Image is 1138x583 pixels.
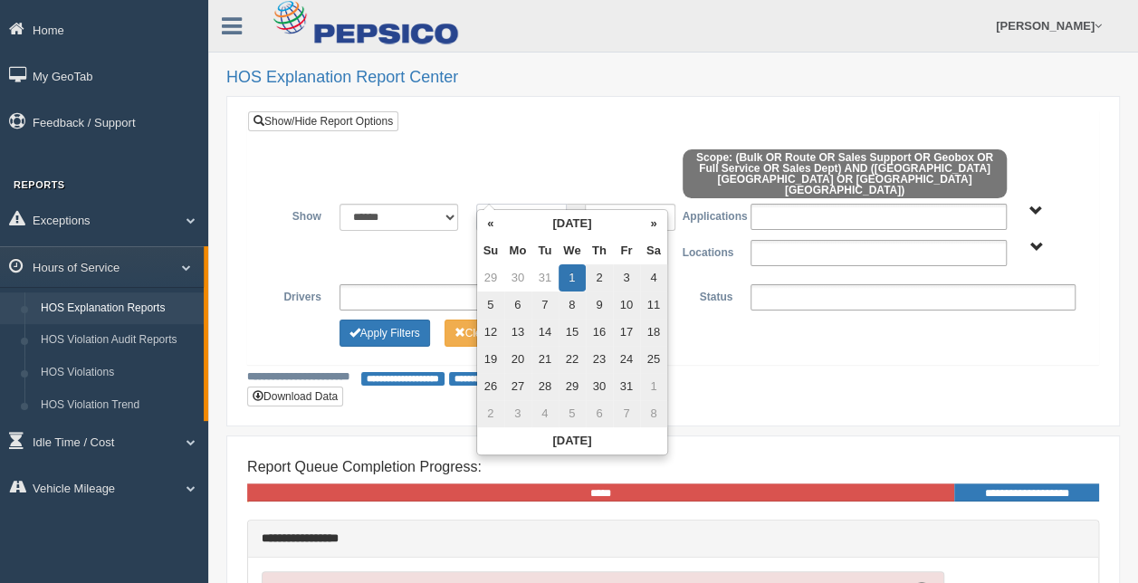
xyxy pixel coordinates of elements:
td: 8 [559,291,586,319]
td: 13 [504,319,531,346]
h4: Report Queue Completion Progress: [247,459,1099,475]
td: 26 [477,373,504,400]
th: Th [586,237,613,264]
span: Scope: (Bulk OR Route OR Sales Support OR Geobox OR Full Service OR Sales Dept) AND ([GEOGRAPHIC_... [683,149,1008,198]
th: Su [477,237,504,264]
th: Mo [504,237,531,264]
td: 7 [531,291,559,319]
th: Sa [640,237,667,264]
td: 18 [640,319,667,346]
td: 5 [477,291,504,319]
label: Drivers [262,284,330,306]
td: 19 [477,346,504,373]
td: 25 [640,346,667,373]
a: HOS Violations [33,357,204,389]
td: 14 [531,319,559,346]
td: 6 [504,291,531,319]
td: 4 [640,264,667,291]
td: 7 [613,400,640,427]
a: HOS Violation Trend [33,389,204,422]
td: 21 [531,346,559,373]
td: 29 [559,373,586,400]
td: 4 [531,400,559,427]
td: 27 [504,373,531,400]
th: [DATE] [504,210,640,237]
td: 12 [477,319,504,346]
td: 3 [504,400,531,427]
td: 5 [559,400,586,427]
label: Applications [673,204,741,225]
a: HOS Explanation Reports [33,292,204,325]
td: 1 [640,373,667,400]
th: [DATE] [477,427,667,454]
button: Download Data [247,387,343,406]
td: 15 [559,319,586,346]
td: 9 [586,291,613,319]
td: 10 [613,291,640,319]
label: Locations [674,240,742,262]
label: Status [673,284,741,306]
td: 2 [477,400,504,427]
td: 2 [586,264,613,291]
th: « [477,210,504,237]
td: 30 [586,373,613,400]
a: Show/Hide Report Options [248,111,398,131]
td: 22 [559,346,586,373]
th: » [640,210,667,237]
a: HOS Violation Audit Reports [33,324,204,357]
label: Show [262,204,330,225]
td: 31 [613,373,640,400]
td: 11 [640,291,667,319]
td: 29 [477,264,504,291]
th: Tu [531,237,559,264]
button: Change Filter Options [445,320,534,347]
h2: HOS Explanation Report Center [226,69,1120,87]
button: Change Filter Options [339,320,430,347]
td: 1 [559,264,586,291]
td: 30 [504,264,531,291]
td: 24 [613,346,640,373]
td: 8 [640,400,667,427]
td: 31 [531,264,559,291]
td: 23 [586,346,613,373]
td: 28 [531,373,559,400]
td: 20 [504,346,531,373]
td: 6 [586,400,613,427]
th: We [559,237,586,264]
td: 17 [613,319,640,346]
span: to [567,204,585,231]
td: 3 [613,264,640,291]
td: 16 [586,319,613,346]
th: Fr [613,237,640,264]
